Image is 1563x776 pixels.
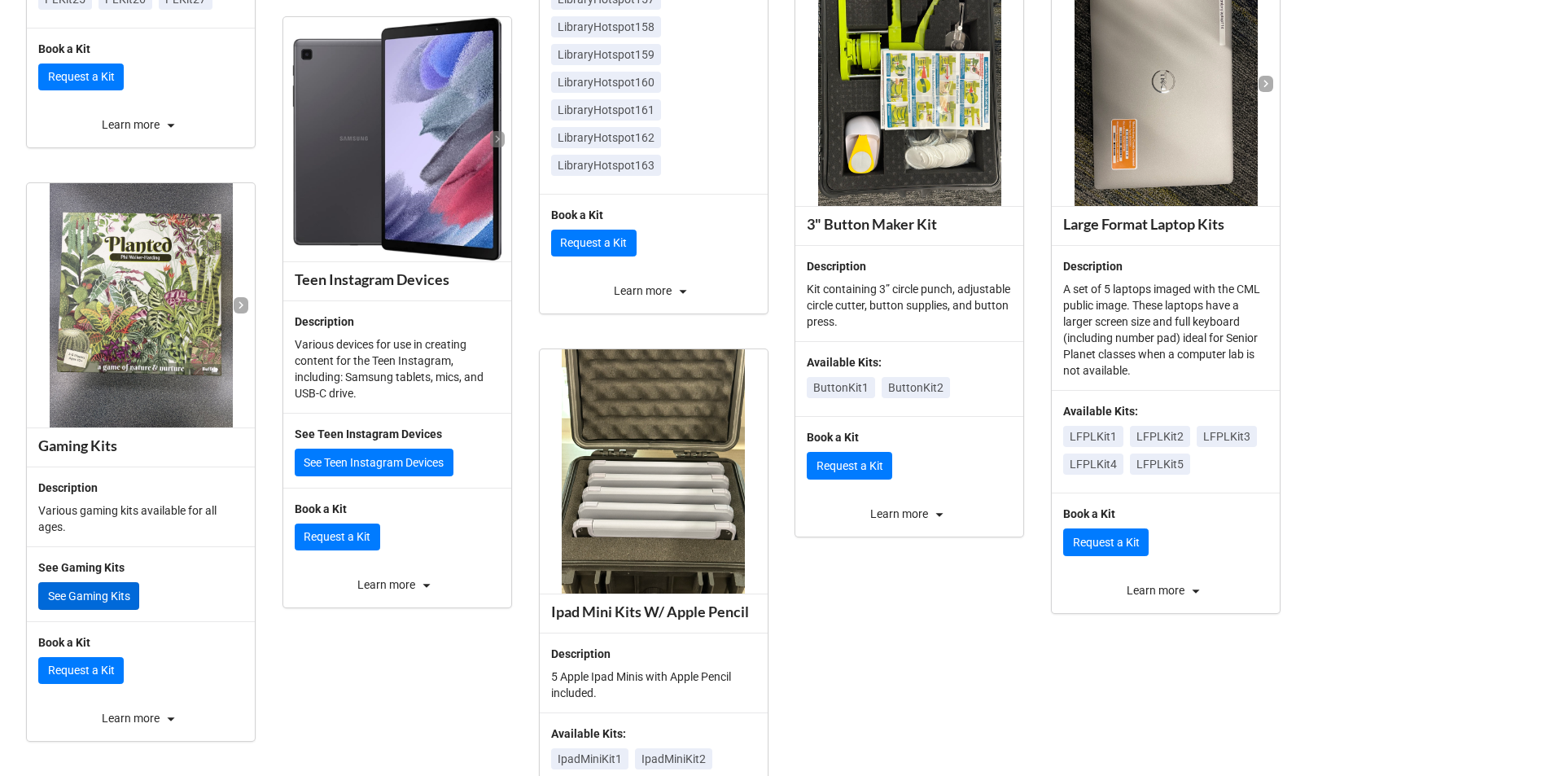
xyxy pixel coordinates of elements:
[807,215,1012,234] div: 3" Button Maker Kit
[562,349,745,594] img: OnVkVURW12libRsr5yaTZbeVl7klr23WN5RJXXZ4zkM
[38,436,243,455] div: Gaming Kits
[1063,215,1268,234] div: Large Format Laptop Kits
[295,524,380,551] a: Request a Kit
[558,19,655,35] p: LibraryHotspot158
[27,708,255,728] div: Learn more
[283,575,511,594] div: Learn more
[38,561,125,574] b: See Gaming Kits
[807,356,882,369] b: Available Kits:
[795,504,1023,524] div: Learn more
[1063,507,1115,520] b: Book a Kit
[551,208,603,221] b: Book a Kit
[551,727,626,740] b: Available Kits:
[1203,428,1250,445] p: LFPLKit3
[1063,405,1138,418] b: Available Kits:
[1070,428,1117,445] p: LFPLKit1
[38,64,124,91] a: Request a Kit
[1136,428,1184,445] p: LFPLKit2
[551,669,756,701] p: 5 Apple Ipad Minis with Apple Pencil included.
[295,270,500,289] div: Teen Instagram Devices
[295,502,347,515] b: Book a Kit
[558,102,655,118] p: LibraryHotspot161
[1070,456,1117,472] p: LFPLKit4
[295,315,354,328] b: Description
[551,603,756,621] div: Ipad Mini Kits W/ Apple Pencil
[558,46,655,63] p: LibraryHotspot159
[558,74,655,90] p: LibraryHotspot160
[38,636,90,649] b: Book a Kit
[38,502,243,535] p: Various gaming kits available for all ages.
[295,336,500,401] p: Various devices for use in creating content for the Teen Instagram, including: Samsung tablets, m...
[295,449,453,476] a: See Teen Instagram Devices
[295,427,442,441] b: See Teen Instagram Devices
[1063,528,1149,556] a: Request a Kit
[558,751,622,767] p: IpadMiniKit1
[1063,260,1123,273] b: Description
[813,379,869,396] p: ButtonKit1
[551,230,637,257] a: Request a Kit
[1052,581,1280,600] div: Learn more
[558,129,655,146] p: LibraryHotspot162
[540,281,768,300] div: Learn more
[558,157,655,173] p: LibraryHotspot163
[50,183,233,427] img: kgFA5PVEP7-Ld2ts3bEdpQnPMH-hFf4IISEV4xpv0rw
[1136,456,1184,472] p: LFPLKit5
[38,481,98,494] b: Description
[38,582,139,610] a: See Gaming Kits
[38,657,124,685] a: Request a Kit
[292,17,502,261] img: DtY1khykOI0mVnLTviVhOytAOoG9KyZYRcPgc-IbYBU
[807,260,866,273] b: Description
[807,431,859,444] b: Book a Kit
[551,647,611,660] b: Description
[888,379,943,396] p: ButtonKit2
[807,281,1012,330] p: Kit containing 3” circle punch, adjustable circle cutter, button supplies, and button press.
[27,115,255,134] div: Learn more
[1063,281,1268,379] p: A set of 5 laptops imaged with the CML public image. These laptops have a larger screen size and ...
[807,452,892,480] a: Request a Kit
[38,42,90,55] b: Book a Kit
[641,751,706,767] p: IpadMiniKit2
